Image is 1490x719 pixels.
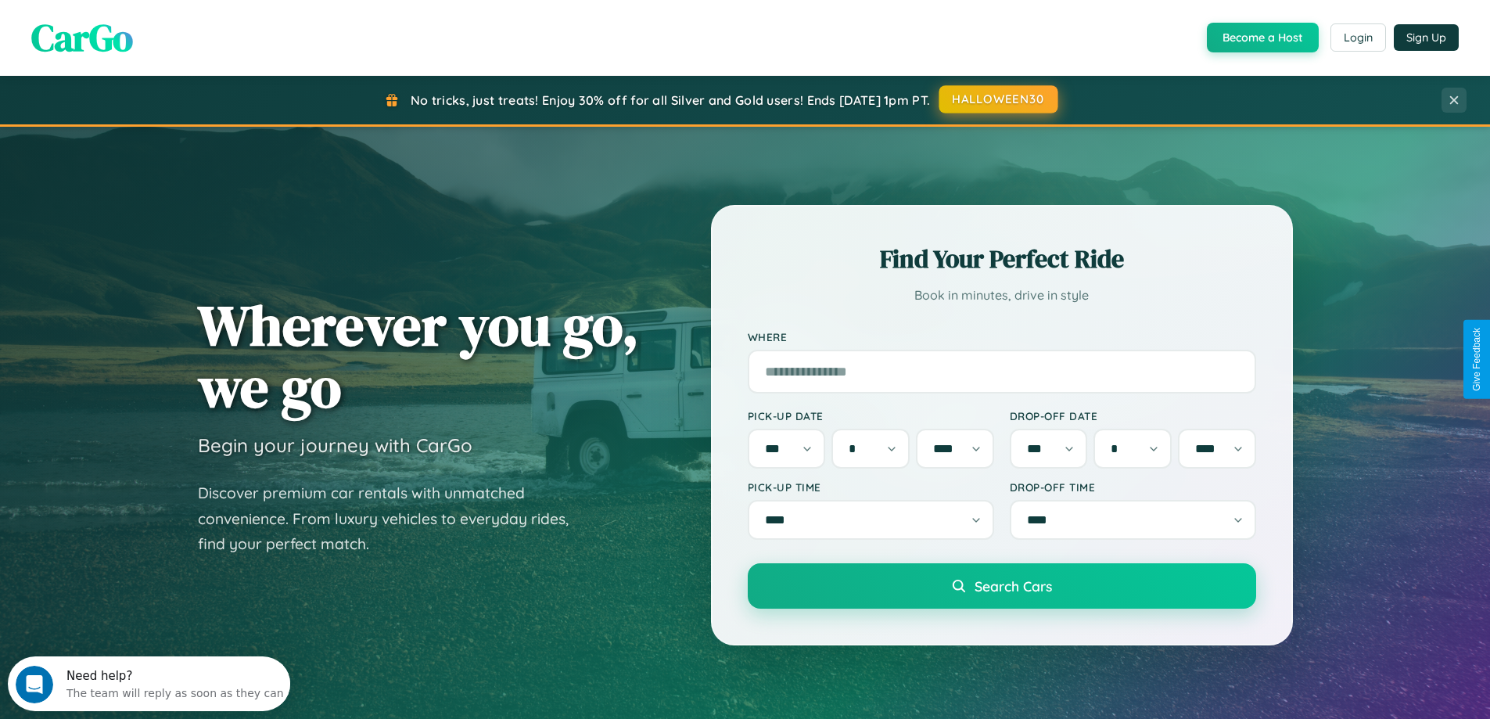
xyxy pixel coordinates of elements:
[748,563,1256,609] button: Search Cars
[6,6,291,49] div: Open Intercom Messenger
[748,480,994,494] label: Pick-up Time
[31,12,133,63] span: CarGo
[975,577,1052,595] span: Search Cars
[1471,328,1482,391] div: Give Feedback
[1010,480,1256,494] label: Drop-off Time
[59,13,276,26] div: Need help?
[411,92,930,108] span: No tricks, just treats! Enjoy 30% off for all Silver and Gold users! Ends [DATE] 1pm PT.
[748,284,1256,307] p: Book in minutes, drive in style
[748,330,1256,343] label: Where
[939,85,1058,113] button: HALLOWEEN30
[748,242,1256,276] h2: Find Your Perfect Ride
[748,409,994,422] label: Pick-up Date
[8,656,290,711] iframe: Intercom live chat discovery launcher
[1010,409,1256,422] label: Drop-off Date
[16,666,53,703] iframe: Intercom live chat
[1207,23,1319,52] button: Become a Host
[198,294,639,418] h1: Wherever you go, we go
[198,480,589,557] p: Discover premium car rentals with unmatched convenience. From luxury vehicles to everyday rides, ...
[198,433,472,457] h3: Begin your journey with CarGo
[1330,23,1386,52] button: Login
[1394,24,1459,51] button: Sign Up
[59,26,276,42] div: The team will reply as soon as they can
